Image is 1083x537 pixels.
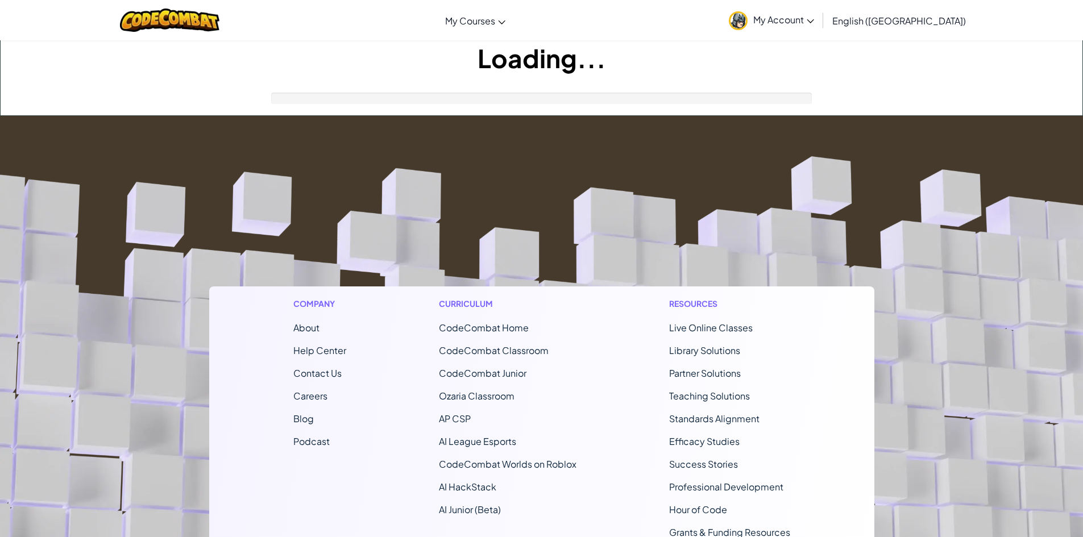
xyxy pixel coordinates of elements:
a: AI Junior (Beta) [439,503,501,515]
a: CodeCombat Worlds on Roblox [439,458,576,470]
a: AI League Esports [439,435,516,447]
a: Careers [293,390,327,402]
span: My Courses [445,15,495,27]
a: Help Center [293,344,346,356]
a: Blog [293,413,314,424]
a: Standards Alignment [669,413,760,424]
a: Ozaria Classroom [439,390,514,402]
a: Success Stories [669,458,738,470]
h1: Curriculum [439,298,576,310]
img: CodeCombat logo [120,9,219,32]
a: CodeCombat Classroom [439,344,549,356]
a: My Account [723,2,820,38]
a: CodeCombat Junior [439,367,526,379]
a: English ([GEOGRAPHIC_DATA]) [827,5,972,36]
a: My Courses [439,5,511,36]
a: Professional Development [669,481,783,493]
a: Teaching Solutions [669,390,750,402]
a: Efficacy Studies [669,435,740,447]
span: My Account [753,14,814,26]
h1: Company [293,298,346,310]
span: CodeCombat Home [439,322,529,334]
a: AI HackStack [439,481,496,493]
span: Contact Us [293,367,342,379]
h1: Resources [669,298,790,310]
a: Live Online Classes [669,322,753,334]
h1: Loading... [1,40,1082,76]
a: About [293,322,319,334]
a: Library Solutions [669,344,740,356]
a: AP CSP [439,413,471,424]
img: avatar [729,11,748,30]
a: Podcast [293,435,330,447]
a: Partner Solutions [669,367,741,379]
span: English ([GEOGRAPHIC_DATA]) [832,15,966,27]
a: Hour of Code [669,503,727,515]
